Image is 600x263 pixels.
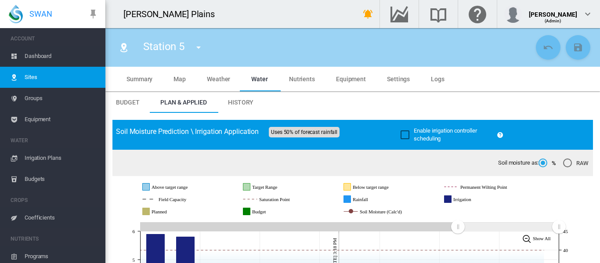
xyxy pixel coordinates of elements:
[389,9,410,19] md-icon: Go to the Data Hub
[133,229,135,234] tspan: 6
[190,39,207,56] button: icon-menu-down
[25,88,98,109] span: Groups
[563,229,568,234] tspan: 45
[359,5,377,23] button: icon-bell-ring
[119,42,129,53] md-icon: icon-map-marker-radius
[123,8,223,20] div: [PERSON_NAME] Plains
[504,5,522,23] img: profile.jpg
[539,159,556,167] md-radio-button: %
[143,195,217,203] g: Field Capacity
[363,9,373,19] md-icon: icon-bell-ring
[431,76,445,83] span: Logs
[289,76,315,83] span: Nutrients
[551,219,567,234] g: Zoom chart using cursor arrows
[445,195,500,203] g: Irrigation
[160,99,207,106] span: Plan & Applied
[88,9,98,19] md-icon: icon-pin
[173,76,186,83] span: Map
[428,9,449,19] md-icon: Search the knowledge base
[563,248,568,253] tspan: 40
[387,76,410,83] span: Settings
[116,99,139,106] span: Budget
[243,208,294,216] g: Budget
[251,76,268,83] span: Water
[450,219,466,234] g: Zoom chart using cursor arrows
[269,127,340,137] span: Uses 50% of forecast rainfall
[143,183,223,191] g: Above target range
[11,193,98,207] span: CROPS
[533,236,551,241] tspan: Show All
[566,35,590,60] button: Save Changes
[115,39,133,56] button: Click to go to list of Sites
[529,7,577,15] div: [PERSON_NAME]
[11,232,98,246] span: NUTRIENTS
[243,183,309,191] g: Target Range
[127,76,152,83] span: Summary
[116,127,259,136] span: Soil Moisture Prediction \ Irrigation Application
[193,42,204,53] md-icon: icon-menu-down
[401,127,493,143] md-checkbox: Enable irrigation controller scheduling
[25,67,98,88] span: Sites
[133,257,135,263] tspan: 5
[11,133,98,148] span: WATER
[467,9,488,19] md-icon: Click here for help
[498,159,539,167] span: Soil moisture as:
[458,222,559,231] rect: Zoom chart using cursor arrows
[563,159,589,167] md-radio-button: RAW
[9,5,23,23] img: SWAN-Landscape-Logo-Colour-drop.png
[545,18,562,23] span: (Admin)
[25,169,98,190] span: Budgets
[573,42,583,53] md-icon: icon-content-save
[25,46,98,67] span: Dashboard
[143,208,195,216] g: Planned
[25,207,98,228] span: Coefficients
[243,195,322,203] g: Saturation Point
[29,8,52,19] span: SWAN
[228,99,253,106] span: History
[536,35,560,60] button: Cancel Changes
[11,32,98,46] span: ACCOUNT
[25,109,98,130] span: Equipment
[25,148,98,169] span: Irrigation Plans
[336,76,366,83] span: Equipment
[207,76,230,83] span: Weather
[344,195,394,203] g: Rainfall
[543,42,553,53] md-icon: icon-undo
[344,208,435,216] g: Soil Moisture (Calc'd)
[582,9,593,19] md-icon: icon-chevron-down
[344,183,423,191] g: Below target range
[143,40,184,53] span: Station 5
[414,127,477,142] span: Enable irrigation controller scheduling
[445,183,542,191] g: Permanent Wilting Point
